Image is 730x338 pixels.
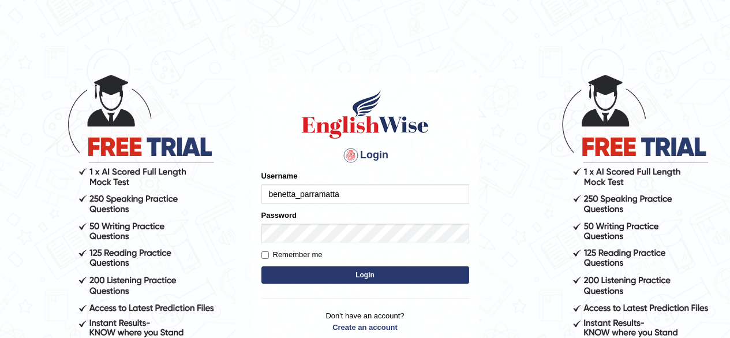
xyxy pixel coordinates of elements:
[261,266,469,284] button: Login
[261,146,469,165] h4: Login
[261,210,297,221] label: Password
[261,251,269,259] input: Remember me
[261,249,323,261] label: Remember me
[300,88,431,140] img: Logo of English Wise sign in for intelligent practice with AI
[261,322,469,333] a: Create an account
[261,170,298,181] label: Username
